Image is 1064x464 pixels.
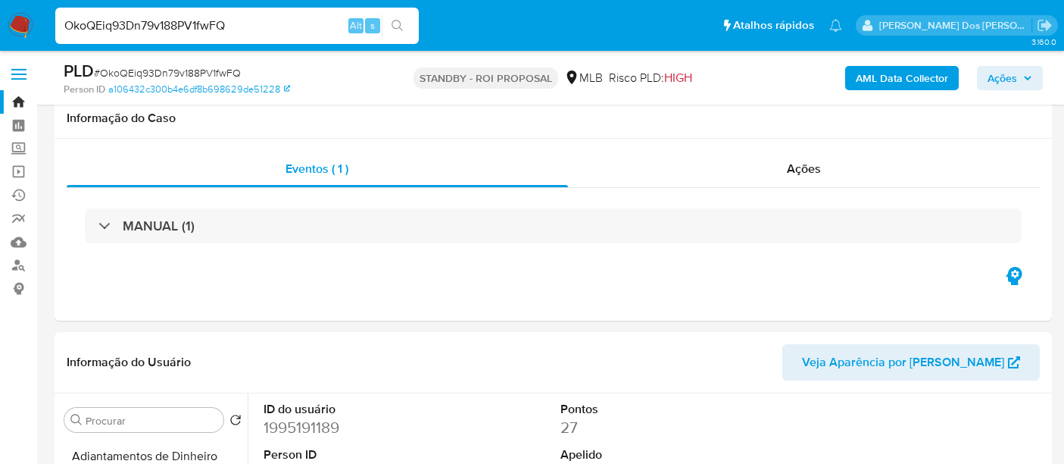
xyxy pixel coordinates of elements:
a: Sair [1037,17,1053,33]
p: renato.lopes@mercadopago.com.br [879,18,1032,33]
span: Alt [350,18,362,33]
button: Veja Aparência por [PERSON_NAME] [782,344,1040,381]
button: Ações [977,66,1043,90]
span: Ações [988,66,1017,90]
span: # OkoQEiq93Dn79v188PV1fwFQ [94,65,241,80]
button: search-icon [382,15,413,36]
span: Risco PLD: [609,70,692,86]
b: Person ID [64,83,105,96]
h1: Informação do Usuário [67,355,191,370]
div: MANUAL (1) [85,208,1022,243]
dt: Person ID [264,447,447,463]
h1: Informação do Caso [67,111,1040,126]
span: s [370,18,375,33]
a: Notificações [829,19,842,32]
input: Pesquise usuários ou casos... [55,16,419,36]
b: PLD [64,58,94,83]
input: Procurar [86,414,217,428]
dd: 1995191189 [264,417,447,438]
span: Veja Aparência por [PERSON_NAME] [802,344,1004,381]
button: AML Data Collector [845,66,959,90]
dt: Apelido [560,447,744,463]
dd: 27 [560,417,744,438]
button: Retornar ao pedido padrão [229,414,242,431]
button: Procurar [70,414,83,426]
b: AML Data Collector [856,66,948,90]
dt: Pontos [560,401,744,418]
div: MLB [564,70,603,86]
p: STANDBY - ROI PROPOSAL [413,67,558,89]
h3: MANUAL (1) [123,218,195,234]
dt: ID do usuário [264,401,447,418]
span: Atalhos rápidos [733,17,814,33]
span: Ações [787,160,821,177]
span: HIGH [664,69,692,86]
a: a106432c300b4e6df8b698629de51228 [108,83,290,96]
span: Eventos ( 1 ) [286,160,348,177]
